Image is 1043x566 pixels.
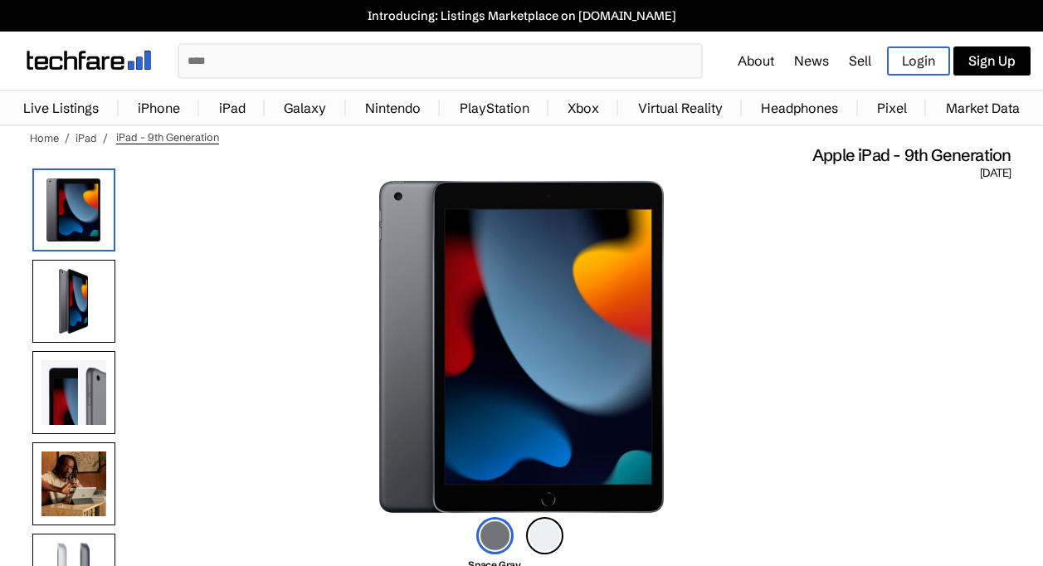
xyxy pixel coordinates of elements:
img: iPad (9th Generation) [32,168,115,251]
img: Using [32,442,115,525]
a: Introducing: Listings Marketplace on [DOMAIN_NAME] [8,8,1035,23]
a: Headphones [753,91,846,124]
a: About [738,52,774,69]
a: Xbox [559,91,607,124]
a: Home [30,131,59,144]
a: Nintendo [357,91,429,124]
a: Sell [849,52,871,69]
a: Virtual Reality [630,91,731,124]
span: / [103,131,108,144]
img: silver-icon [526,517,563,554]
span: / [65,131,70,144]
span: [DATE] [980,166,1011,181]
img: techfare logo [27,51,151,70]
a: iPhone [129,91,188,124]
span: Apple iPad - 9th Generation [812,144,1011,166]
a: iPad [76,131,97,144]
img: Camera [32,351,115,434]
a: Market Data [938,91,1028,124]
a: News [794,52,829,69]
a: iPad [211,91,254,124]
a: Live Listings [15,91,107,124]
img: Side [32,260,115,343]
span: iPad - 9th Generation [116,130,219,144]
a: Sign Up [953,46,1031,76]
a: Login [887,46,950,76]
a: PlayStation [451,91,538,124]
img: iPad (9th Generation) [379,181,663,513]
a: Galaxy [275,91,334,124]
a: Pixel [869,91,915,124]
img: space-gray-icon [476,517,514,554]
